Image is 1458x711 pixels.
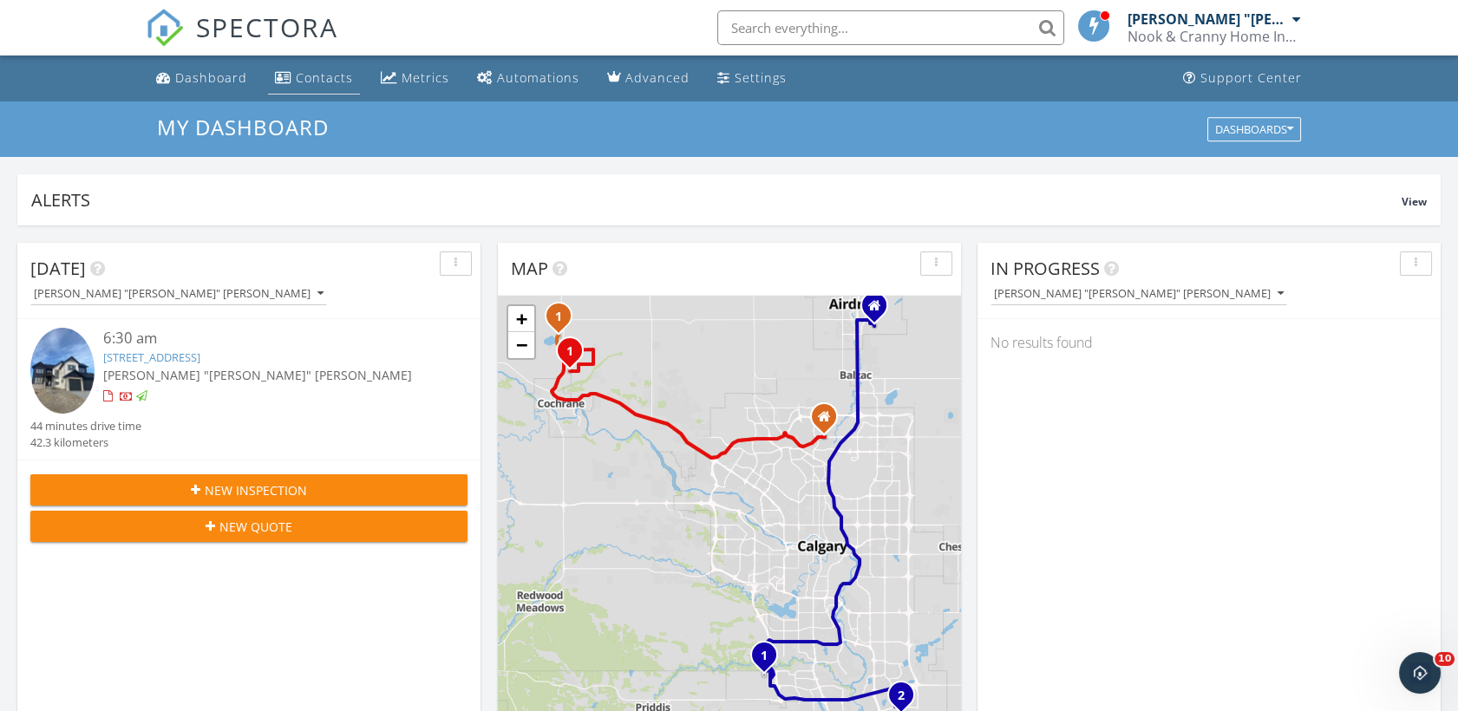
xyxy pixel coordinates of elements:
button: [PERSON_NAME] "[PERSON_NAME]" [PERSON_NAME] [991,283,1287,306]
div: Dashboards [1215,123,1293,135]
div: Dashboard [175,69,247,86]
span: New Inspection [205,481,307,499]
input: Search everything... [717,10,1064,45]
span: My Dashboard [157,113,329,141]
span: New Quote [219,518,292,536]
a: Automations (Basic) [470,62,586,95]
div: 57 Heartwood Ln SE, Calgary, AB T3S 0R8 [901,695,912,705]
div: Nook & Cranny Home Inspections Ltd. [1128,28,1301,45]
div: Contacts [296,69,353,86]
span: View [1402,194,1427,209]
div: [PERSON_NAME] "[PERSON_NAME]" [PERSON_NAME] [34,288,324,300]
i: 1 [555,311,562,323]
a: Zoom out [508,332,534,358]
div: [PERSON_NAME] "[PERSON_NAME]" [PERSON_NAME] [994,288,1284,300]
div: 31 Monterra Bluffs, Rocky View County, AB T4C 0H1 [559,316,569,326]
button: New Quote [30,511,467,542]
span: SPECTORA [196,9,338,45]
div: Automations [497,69,579,86]
div: Metrics [402,69,449,86]
a: Settings [710,62,794,95]
iframe: Intercom live chat [1399,652,1441,694]
i: 1 [761,650,768,662]
i: 2 [898,690,905,702]
div: 44 minutes drive time [30,418,141,434]
a: Contacts [268,62,360,95]
div: 42.3 kilometers [30,434,141,451]
button: Dashboards [1207,117,1301,141]
div: Advanced [625,69,690,86]
a: [STREET_ADDRESS] [103,349,200,365]
a: Dashboard [149,62,254,95]
img: The Best Home Inspection Software - Spectora [146,9,184,47]
span: Map [511,257,548,280]
div: #130, 612-500 Country Hills Blvd NE , Calgary AB T3K 5K3 [824,416,834,427]
i: 1 [566,346,573,358]
span: 10 [1435,652,1455,666]
div: 726 Alpine Ave SW, Calgary, AB T2Y 0V5 [764,655,775,665]
div: [PERSON_NAME] "[PERSON_NAME]" [PERSON_NAME] [1128,10,1288,28]
div: Support Center [1200,69,1302,86]
a: Metrics [374,62,456,95]
a: Advanced [600,62,696,95]
button: New Inspection [30,474,467,506]
a: 6:30 am [STREET_ADDRESS] [PERSON_NAME] "[PERSON_NAME]" [PERSON_NAME] 44 minutes drive time 42.3 k... [30,328,467,451]
span: [DATE] [30,257,86,280]
a: Support Center [1176,62,1309,95]
a: SPECTORA [146,23,338,60]
div: 6:30 am [103,328,431,349]
span: In Progress [991,257,1100,280]
div: Alerts [31,188,1402,212]
div: No results found [977,319,1441,366]
button: [PERSON_NAME] "[PERSON_NAME]" [PERSON_NAME] [30,283,327,306]
div: 88 Sundown Mnr, Cochrane, AB T4C 0M7 [570,350,580,361]
div: 1329 Ravenswood Dr SE, Airdrie AB T4A 0L7 [874,305,885,316]
a: Zoom in [508,306,534,332]
div: Settings [735,69,787,86]
span: [PERSON_NAME] "[PERSON_NAME]" [PERSON_NAME] [103,367,412,383]
img: 9572832%2Fcover_photos%2FSL3e4w5CPDvVDT3DOygZ%2Fsmall.jpg [30,328,95,414]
